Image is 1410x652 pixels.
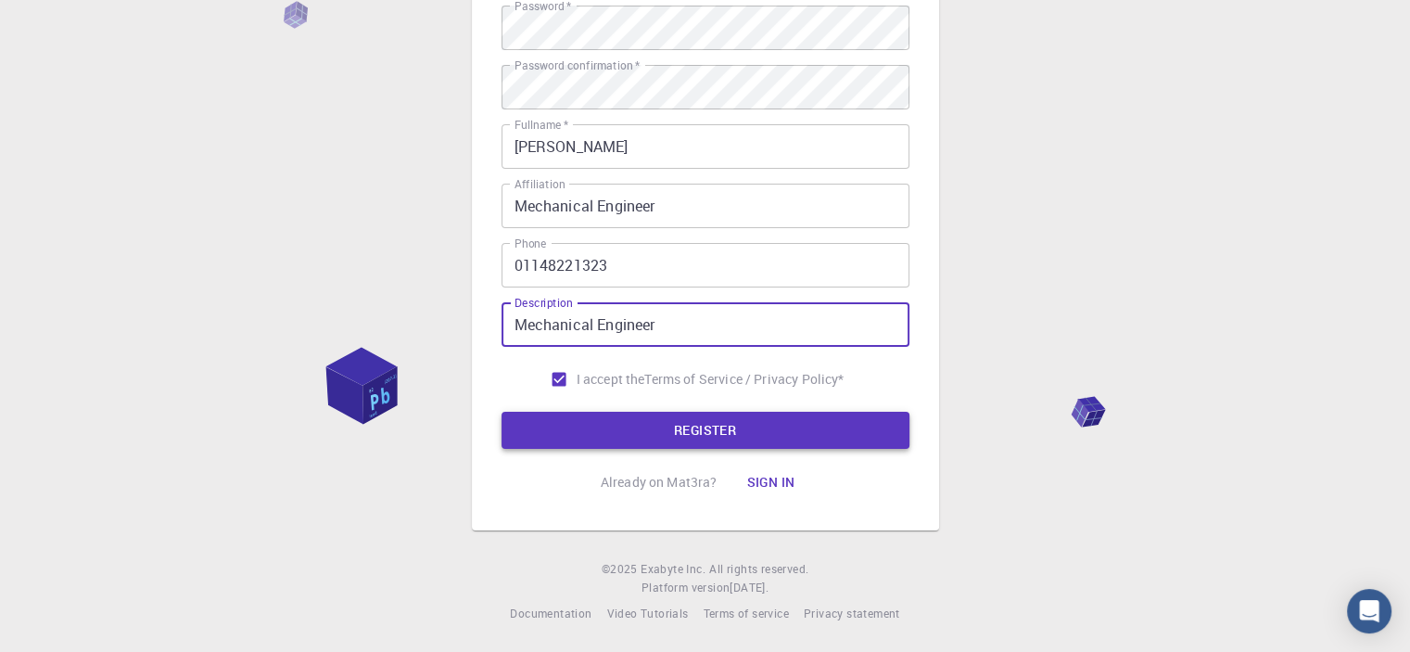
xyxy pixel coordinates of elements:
span: All rights reserved. [709,560,808,579]
p: Terms of Service / Privacy Policy * [644,370,844,389]
span: Video Tutorials [606,606,688,620]
button: Sign in [731,464,809,501]
a: Privacy statement [804,605,900,623]
a: [DATE]. [730,579,769,597]
label: Fullname [514,117,568,133]
label: Phone [514,236,546,251]
span: Exabyte Inc. [641,561,705,576]
a: Terms of Service / Privacy Policy* [644,370,844,389]
p: Already on Mat3ra? [601,473,718,492]
label: Description [514,295,573,311]
label: Password confirmation [514,58,640,73]
a: Terms of service [703,605,788,623]
div: Open Intercom Messenger [1347,589,1391,633]
span: [DATE] . [730,580,769,594]
button: REGISTER [502,412,909,449]
span: © 2025 [602,560,641,579]
a: Video Tutorials [606,605,688,623]
span: Platform version [641,579,730,597]
span: Privacy statement [804,606,900,620]
label: Affiliation [514,176,565,192]
span: I accept the [577,370,645,389]
a: Exabyte Inc. [641,560,705,579]
span: Terms of service [703,606,788,620]
a: Documentation [510,605,591,623]
span: Documentation [510,606,591,620]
